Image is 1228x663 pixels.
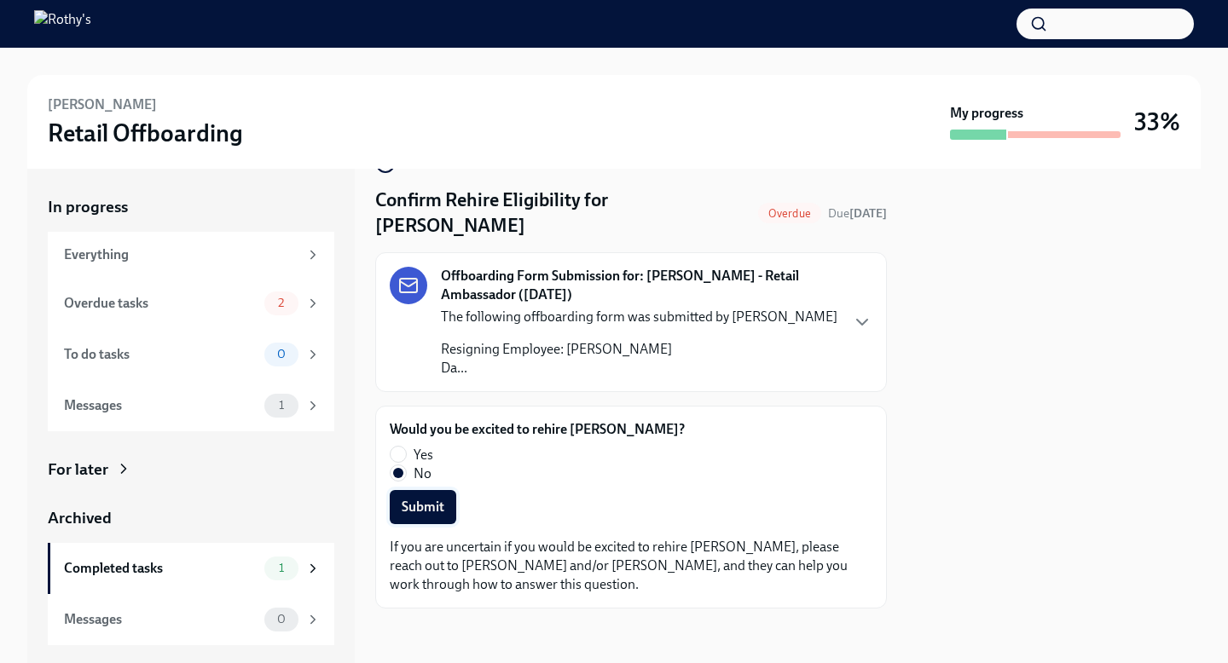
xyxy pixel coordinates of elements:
a: Overdue tasks2 [48,278,334,329]
a: Messages0 [48,594,334,645]
a: In progress [48,196,334,218]
p: The following offboarding form was submitted by [PERSON_NAME] [441,308,837,326]
span: 2 [268,297,294,309]
p: Resigning Employee: [PERSON_NAME] Da... [441,340,837,378]
p: If you are uncertain if you would be excited to rehire [PERSON_NAME], please reach out to [PERSON... [390,538,872,594]
span: 1 [269,399,294,412]
div: Messages [64,396,258,415]
strong: Offboarding Form Submission for: [PERSON_NAME] - Retail Ambassador ([DATE]) [441,267,838,304]
span: 1 [269,562,294,574]
h6: [PERSON_NAME] [48,95,157,114]
span: Overdue [758,207,821,220]
div: For later [48,458,108,481]
span: September 26th, 2025 09:00 [828,205,887,222]
div: Everything [64,245,298,264]
h3: Retail Offboarding [48,118,243,148]
a: Everything [48,232,334,278]
span: Due [828,206,887,221]
a: To do tasks0 [48,329,334,380]
img: Rothy's [34,10,91,37]
span: Yes [414,446,433,464]
span: 0 [267,348,296,360]
span: Submit [402,499,444,516]
h3: 33% [1134,107,1180,137]
strong: My progress [950,104,1023,123]
h4: Confirm Rehire Eligibility for [PERSON_NAME] [375,187,751,239]
div: Messages [64,610,258,629]
a: Completed tasks1 [48,543,334,594]
a: Messages1 [48,380,334,431]
span: No [414,464,432,483]
span: 0 [267,613,296,626]
label: Would you be excited to rehire [PERSON_NAME]? [390,420,685,439]
div: To do tasks [64,345,258,364]
a: Archived [48,507,334,529]
div: Overdue tasks [64,294,258,313]
button: Submit [390,490,456,524]
strong: [DATE] [849,206,887,221]
div: Completed tasks [64,559,258,578]
a: For later [48,458,334,481]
